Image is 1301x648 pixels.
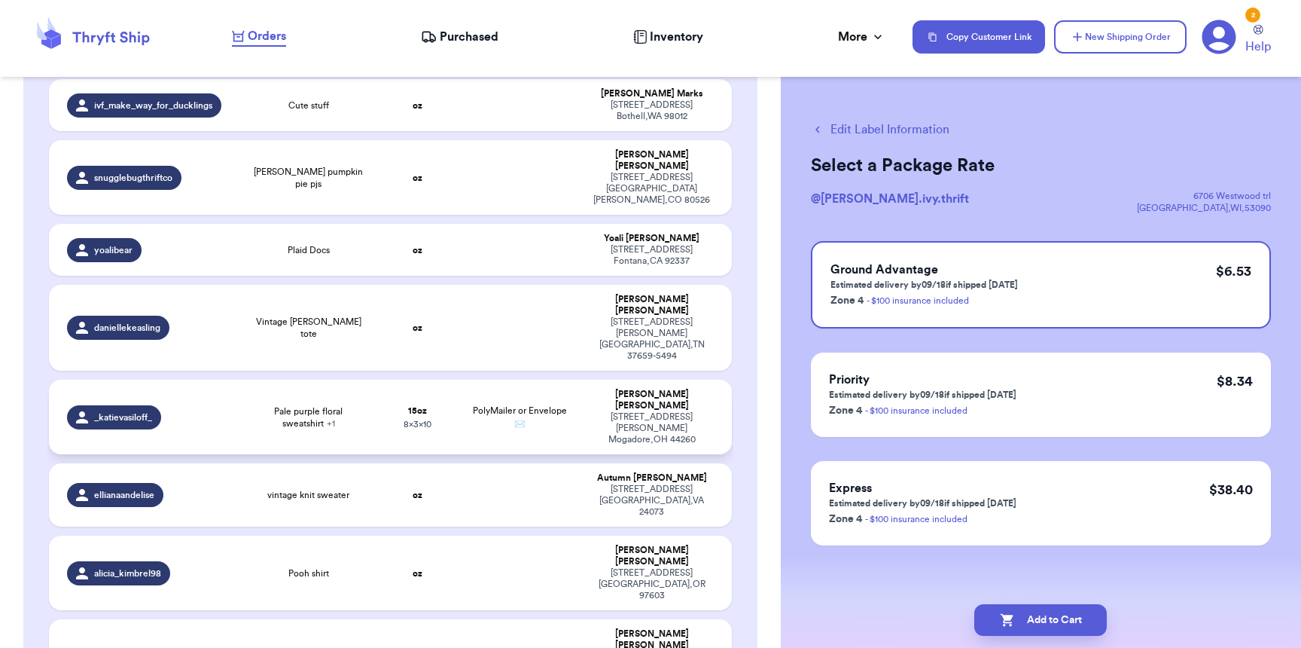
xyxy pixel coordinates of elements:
[830,279,1018,291] p: Estimated delivery by 09/18 if shipped [DATE]
[590,172,713,206] div: [STREET_ADDRESS] [GEOGRAPHIC_DATA][PERSON_NAME] , CO 80526
[865,406,967,415] a: - $100 insurance included
[413,173,422,182] strong: oz
[249,316,367,340] span: Vintage [PERSON_NAME] tote
[1137,190,1271,202] div: 6706 Westwood trl
[590,389,713,411] div: [PERSON_NAME] [PERSON_NAME]
[249,405,367,429] span: Pale purple floral sweatshirt
[1217,371,1253,392] p: $ 8.34
[829,482,872,494] span: Express
[811,193,969,205] span: @ [PERSON_NAME].ivy.thrift
[829,497,1016,509] p: Estimated delivery by 09/18 if shipped [DATE]
[1245,38,1271,56] span: Help
[830,264,938,276] span: Ground Advantage
[590,484,713,518] div: [STREET_ADDRESS] [GEOGRAPHIC_DATA] , VA 24073
[1202,20,1236,54] a: 2
[590,149,713,172] div: [PERSON_NAME] [PERSON_NAME]
[590,545,713,567] div: [PERSON_NAME] [PERSON_NAME]
[248,27,286,45] span: Orders
[413,323,422,332] strong: oz
[94,567,161,579] span: alicia_kimbrel98
[404,420,431,429] span: 8 x 3 x 10
[421,28,498,46] a: Purchased
[633,28,703,46] a: Inventory
[288,567,329,579] span: Pooh shirt
[288,99,329,112] span: Cute stuff
[1054,20,1187,53] button: New Shipping Order
[408,406,427,415] strong: 15 oz
[1216,261,1251,282] p: $ 6.53
[829,389,1016,401] p: Estimated delivery by 09/18 if shipped [DATE]
[249,166,367,190] span: [PERSON_NAME] pumpkin pie pjs
[413,101,422,110] strong: oz
[413,246,422,255] strong: oz
[590,411,713,445] div: [STREET_ADDRESS][PERSON_NAME] Mogadore , OH 44260
[811,154,1271,178] h2: Select a Package Rate
[440,28,498,46] span: Purchased
[829,514,862,524] span: Zone 4
[94,411,152,423] span: _katievasiloff_
[94,99,212,112] span: ivf_make_way_for_ducklings
[1245,8,1260,23] div: 2
[590,316,713,362] div: [STREET_ADDRESS][PERSON_NAME] [GEOGRAPHIC_DATA] , TN 37659-5494
[267,489,349,501] span: vintage knit sweater
[590,233,713,244] div: Yoali [PERSON_NAME]
[288,244,330,256] span: Plaid Docs
[974,604,1107,636] button: Add to Cart
[590,567,713,601] div: [STREET_ADDRESS] [GEOGRAPHIC_DATA] , OR 97603
[829,374,870,386] span: Priority
[590,244,713,267] div: [STREET_ADDRESS] Fontana , CA 92337
[913,20,1045,53] button: Copy Customer Link
[327,419,335,428] span: + 1
[473,406,567,429] span: PolyMailer or Envelope ✉️
[829,405,862,416] span: Zone 4
[413,569,422,578] strong: oz
[867,296,969,305] a: - $100 insurance included
[865,515,967,524] a: - $100 insurance included
[590,88,713,99] div: [PERSON_NAME] Marks
[94,489,154,501] span: ellianaandelise
[811,121,949,139] button: Edit Label Information
[590,472,713,484] div: Autumn [PERSON_NAME]
[94,244,133,256] span: yoalibear
[413,491,422,500] strong: oz
[590,294,713,316] div: [PERSON_NAME] [PERSON_NAME]
[1137,202,1271,214] div: [GEOGRAPHIC_DATA] , WI , 53090
[232,27,286,47] a: Orders
[650,28,703,46] span: Inventory
[1245,25,1271,56] a: Help
[94,172,172,184] span: snugglebugthriftco
[830,295,864,306] span: Zone 4
[838,28,885,46] div: More
[590,99,713,122] div: [STREET_ADDRESS] Bothell , WA 98012
[94,322,160,334] span: daniellekeasling
[1209,479,1253,500] p: $ 38.40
